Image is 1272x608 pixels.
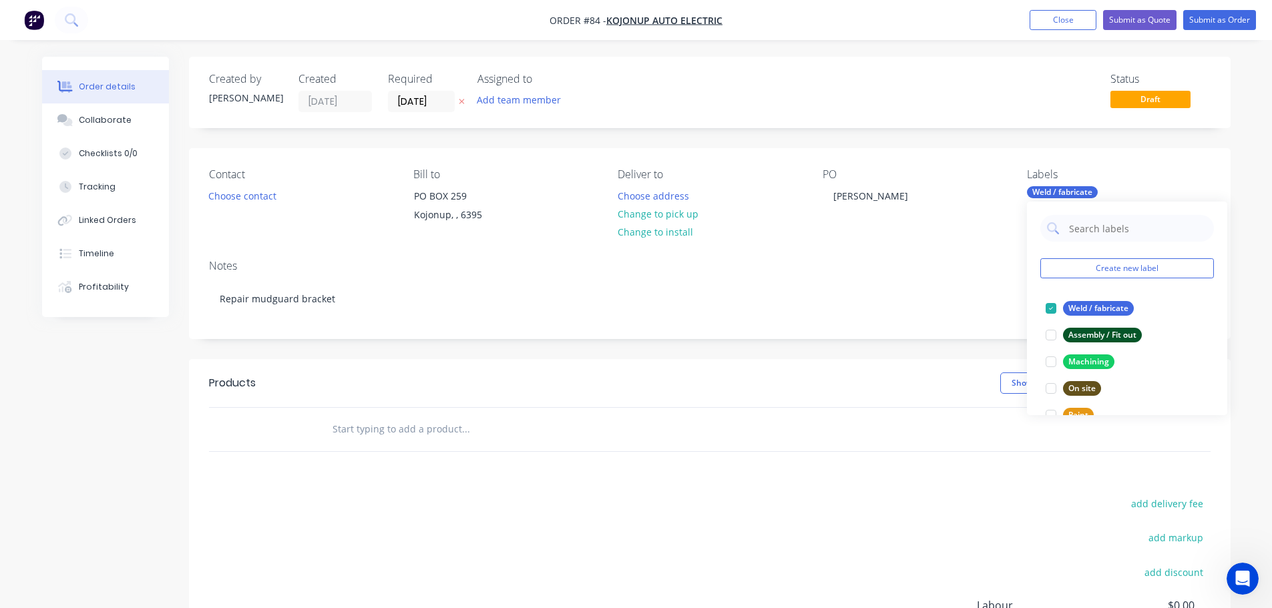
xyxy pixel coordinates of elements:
[610,205,705,223] button: Change to pick up
[42,170,169,204] button: Tracking
[1040,406,1099,424] button: Paint
[1183,10,1256,30] button: Submit as Order
[42,204,169,237] button: Linked Orders
[79,81,136,93] div: Order details
[469,91,568,109] button: Add team member
[1040,352,1120,371] button: Machining
[1027,168,1210,181] div: Labels
[79,181,116,193] div: Tracking
[1030,10,1096,30] button: Close
[79,248,114,260] div: Timeline
[477,91,568,109] button: Add team member
[42,237,169,270] button: Timeline
[388,73,461,85] div: Required
[1063,354,1114,369] div: Machining
[42,103,169,137] button: Collaborate
[1063,408,1094,422] div: Paint
[618,168,801,181] div: Deliver to
[1040,258,1214,278] button: Create new label
[1027,186,1098,198] div: Weld / fabricate
[1063,328,1142,342] div: Assembly / Fit out
[1068,215,1207,242] input: Search labels
[1110,91,1191,107] span: Draft
[610,186,696,204] button: Choose address
[209,278,1211,319] div: Repair mudguard bracket
[823,186,919,206] div: [PERSON_NAME]
[1040,299,1139,318] button: Weld / fabricate
[209,375,256,391] div: Products
[332,416,599,442] input: Start typing to add a product...
[201,186,283,204] button: Choose contact
[1040,326,1147,344] button: Assembly / Fit out
[42,137,169,170] button: Checklists 0/0
[414,187,525,206] div: PO BOX 259
[610,223,700,241] button: Change to install
[42,270,169,304] button: Profitability
[606,14,722,27] a: KOJONUP AUTO ELECTRIC
[550,14,606,27] span: Order #84 -
[1063,301,1134,316] div: Weld / fabricate
[1000,372,1104,394] button: Show / Hide columns
[1110,73,1211,85] div: Status
[1040,379,1106,398] button: On site
[1063,381,1101,396] div: On site
[24,10,44,30] img: Factory
[79,281,129,293] div: Profitability
[209,168,392,181] div: Contact
[1142,529,1211,547] button: add markup
[1124,495,1211,513] button: add delivery fee
[79,147,138,160] div: Checklists 0/0
[403,186,536,229] div: PO BOX 259Kojonup, , 6395
[414,206,525,224] div: Kojonup, , 6395
[1227,563,1259,595] iframe: Intercom live chat
[79,214,136,226] div: Linked Orders
[79,114,132,126] div: Collaborate
[823,168,1006,181] div: PO
[209,91,282,105] div: [PERSON_NAME]
[477,73,611,85] div: Assigned to
[298,73,372,85] div: Created
[209,73,282,85] div: Created by
[42,70,169,103] button: Order details
[413,168,596,181] div: Bill to
[1103,10,1177,30] button: Submit as Quote
[1138,563,1211,581] button: add discount
[209,260,1211,272] div: Notes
